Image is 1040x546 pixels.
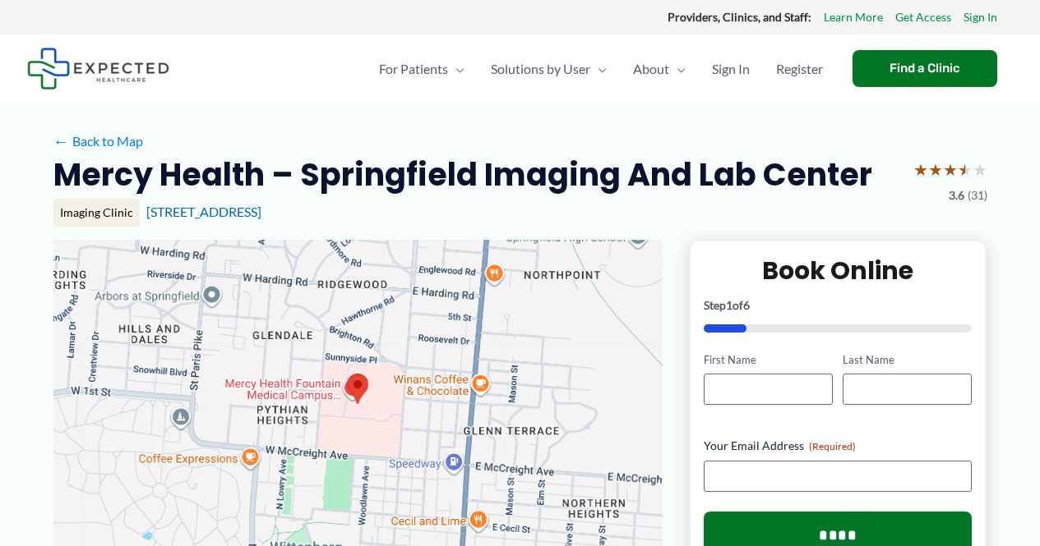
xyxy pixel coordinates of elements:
nav: Primary Site Navigation [366,40,836,98]
span: 1 [726,298,733,312]
span: ← [53,133,69,149]
span: ★ [928,154,943,185]
span: Sign In [712,40,750,98]
div: Imaging Clinic [53,199,140,227]
a: For PatientsMenu Toggle [366,40,478,98]
span: Menu Toggle [669,40,686,98]
a: Sign In [699,40,763,98]
span: About [633,40,669,98]
a: Register [763,40,836,98]
label: Your Email Address [704,438,973,454]
label: First Name [704,352,833,368]
span: (Required) [809,440,856,452]
a: Get Access [895,7,951,28]
span: For Patients [379,40,448,98]
a: Solutions by UserMenu Toggle [478,40,620,98]
span: Menu Toggle [590,40,607,98]
a: AboutMenu Toggle [620,40,699,98]
span: ★ [943,154,958,185]
p: Step of [704,300,973,311]
a: [STREET_ADDRESS] [146,204,261,219]
a: ←Back to Map [53,129,143,154]
h2: Mercy Health – Springfield Imaging and Lab Center [53,154,872,195]
span: (31) [968,185,987,206]
strong: Providers, Clinics, and Staff: [668,10,811,24]
span: ★ [958,154,973,185]
span: Menu Toggle [448,40,465,98]
span: 3.6 [949,185,964,206]
span: Register [776,40,823,98]
a: Learn More [824,7,883,28]
span: ★ [973,154,987,185]
a: Sign In [964,7,997,28]
img: Expected Healthcare Logo - side, dark font, small [27,48,169,89]
span: Solutions by User [491,40,590,98]
span: 6 [743,298,750,312]
h2: Book Online [704,255,973,287]
a: Find a Clinic [853,50,997,87]
span: ★ [913,154,928,185]
label: Last Name [843,352,972,368]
